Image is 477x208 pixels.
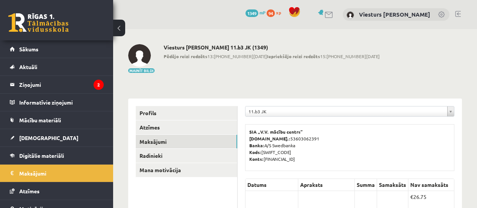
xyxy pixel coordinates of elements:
b: Konts: [249,156,264,162]
th: Apraksts [298,179,355,191]
b: SIA „V.V. mācību centrs” [249,129,303,135]
span: [DEMOGRAPHIC_DATA] [19,134,78,141]
legend: Informatīvie ziņojumi [19,94,104,111]
span: Sākums [19,46,38,52]
a: Sākums [10,40,104,58]
b: Banka: [249,142,264,148]
a: Maksājumi [10,165,104,182]
span: 1349 [245,9,258,17]
a: Maksājumi [136,135,237,149]
th: Summa [355,179,377,191]
span: Mācību materiāli [19,117,61,123]
a: Aktuāli [10,58,104,75]
span: 94 [267,9,275,17]
a: Digitālie materiāli [10,147,104,164]
a: 11.b3 JK [245,106,454,116]
th: Datums [245,179,298,191]
a: Mācību materiāli [10,111,104,129]
b: Kods: [249,149,261,155]
th: Samaksāts [377,179,408,191]
a: 94 xp [267,9,285,15]
img: Viesturs Radvilovičs [347,11,354,19]
legend: Maksājumi [19,165,104,182]
button: Mainīt bildi [128,68,155,73]
span: Digitālie materiāli [19,152,64,159]
a: [DEMOGRAPHIC_DATA] [10,129,104,146]
a: Atzīmes [136,120,237,134]
a: Radinieki [136,149,237,163]
p: 53603062391 A/S Swedbanka [SWIFT_CODE] [FINANCIAL_ID] [249,128,450,162]
b: Iepriekšējo reizi redzēts [267,53,320,59]
span: Aktuāli [19,63,37,70]
a: Atzīmes [10,182,104,200]
a: Ziņojumi2 [10,76,104,93]
a: Viesturs [PERSON_NAME] [359,11,430,18]
a: Mana motivācija [136,163,237,177]
span: Atzīmes [19,188,40,194]
th: Nav samaksāts [408,179,454,191]
b: Pēdējo reizi redzēts [164,53,207,59]
span: mP [259,9,265,15]
span: 11.b3 JK [248,106,444,116]
h2: Viesturs [PERSON_NAME] 11.b3 JK (1349) [164,44,380,51]
a: 1349 mP [245,9,265,15]
a: Rīgas 1. Tālmācības vidusskola [8,13,69,32]
span: xp [276,9,281,15]
b: [DOMAIN_NAME].: [249,136,290,142]
i: 2 [94,80,104,90]
legend: Ziņojumi [19,76,104,93]
a: Informatīvie ziņojumi [10,94,104,111]
img: Viesturs Radvilovičs [128,44,151,67]
a: Profils [136,106,237,120]
span: 13:[PHONE_NUMBER][DATE] 15:[PHONE_NUMBER][DATE] [164,53,380,60]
